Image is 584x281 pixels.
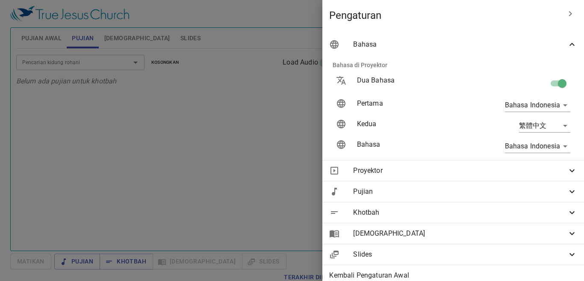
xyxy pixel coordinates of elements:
[357,75,467,86] p: Dua Bahasa
[322,244,584,265] div: Slides
[519,119,570,133] div: 繁體中文
[6,77,175,82] div: Ibadah [PERSON_NAME] - [DEMOGRAPHIC_DATA] [DEMOGRAPHIC_DATA] Sejati Cilacap
[16,17,165,32] div: Kami Semua Adalah Saksi
[322,181,584,202] div: Pujian
[357,139,467,150] p: Bahasa
[357,119,467,129] p: Kedua
[505,98,570,112] div: Bahasa Indonesia
[353,207,567,218] span: Khotbah
[322,223,584,244] div: [DEMOGRAPHIC_DATA]
[353,249,567,260] span: Slides
[329,270,577,281] span: Kembali Pengaturan Awal
[322,202,584,223] div: Khotbah
[322,34,584,55] div: Bahasa
[353,228,567,239] span: [DEMOGRAPHIC_DATA]
[326,55,581,75] li: Bahasa di Proyektor
[505,139,570,153] div: Bahasa Indonesia
[353,166,567,176] span: Proyektor
[357,98,467,109] p: Pertama
[353,186,567,197] span: Pujian
[329,9,560,22] span: Pengaturan
[322,160,584,181] div: Proyektor
[353,39,567,50] span: Bahasa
